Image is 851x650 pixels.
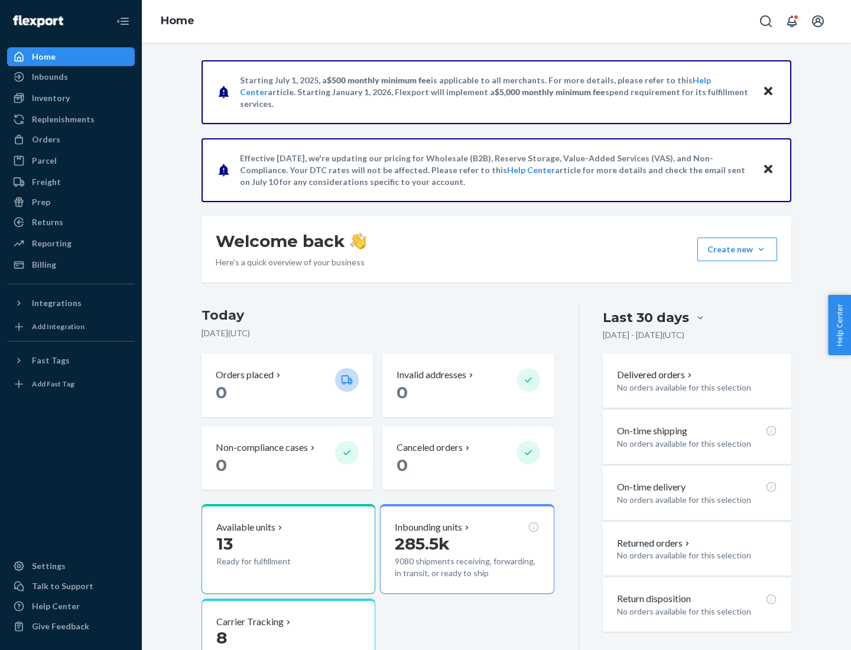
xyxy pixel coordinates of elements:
[13,15,63,27] img: Flexport logo
[216,441,308,454] p: Non-compliance cases
[7,597,135,616] a: Help Center
[7,317,135,336] a: Add Integration
[216,256,366,268] p: Here’s a quick overview of your business
[327,75,431,85] span: $500 monthly minimum fee
[761,83,776,100] button: Close
[32,580,93,592] div: Talk to Support
[151,4,204,38] ol: breadcrumbs
[761,161,776,178] button: Close
[617,606,777,617] p: No orders available for this selection
[754,9,778,33] button: Open Search Box
[202,327,554,339] p: [DATE] ( UTC )
[216,368,274,382] p: Orders placed
[382,354,554,417] button: Invalid addresses 0
[617,537,692,550] button: Returned orders
[7,234,135,253] a: Reporting
[382,427,554,490] button: Canceled orders 0
[240,74,751,110] p: Starting July 1, 2025, a is applicable to all merchants. For more details, please refer to this a...
[216,628,227,648] span: 8
[7,67,135,86] a: Inbounds
[216,555,326,567] p: Ready for fulfillment
[617,368,694,382] button: Delivered orders
[32,259,56,271] div: Billing
[216,382,227,402] span: 0
[161,14,194,27] a: Home
[111,9,135,33] button: Close Navigation
[32,92,70,104] div: Inventory
[32,600,80,612] div: Help Center
[828,295,851,355] button: Help Center
[7,617,135,636] button: Give Feedback
[697,238,777,261] button: Create new
[395,555,539,579] p: 9080 shipments receiving, forwarding, in transit, or ready to ship
[202,306,554,325] h3: Today
[216,230,366,252] h1: Welcome back
[32,620,89,632] div: Give Feedback
[617,494,777,506] p: No orders available for this selection
[395,534,450,554] span: 285.5k
[7,577,135,596] a: Talk to Support
[32,134,60,145] div: Orders
[32,113,95,125] div: Replenishments
[32,297,82,309] div: Integrations
[380,504,554,594] button: Inbounding units285.5k9080 shipments receiving, forwarding, in transit, or ready to ship
[32,155,57,167] div: Parcel
[32,216,63,228] div: Returns
[397,441,463,454] p: Canceled orders
[32,176,61,188] div: Freight
[780,9,804,33] button: Open notifications
[32,196,50,208] div: Prep
[806,9,830,33] button: Open account menu
[603,308,689,327] div: Last 30 days
[350,233,366,249] img: hand-wave emoji
[32,238,72,249] div: Reporting
[617,424,687,438] p: On-time shipping
[7,193,135,212] a: Prep
[7,375,135,394] a: Add Fast Tag
[617,550,777,561] p: No orders available for this selection
[216,534,233,554] span: 13
[7,294,135,313] button: Integrations
[617,382,777,394] p: No orders available for this selection
[7,351,135,370] button: Fast Tags
[7,173,135,191] a: Freight
[617,480,686,494] p: On-time delivery
[32,560,66,572] div: Settings
[240,152,751,188] p: Effective [DATE], we're updating our pricing for Wholesale (B2B), Reserve Storage, Value-Added Se...
[7,151,135,170] a: Parcel
[216,615,284,629] p: Carrier Tracking
[32,379,74,389] div: Add Fast Tag
[397,382,408,402] span: 0
[397,368,466,382] p: Invalid addresses
[7,213,135,232] a: Returns
[202,354,373,417] button: Orders placed 0
[617,438,777,450] p: No orders available for this selection
[202,427,373,490] button: Non-compliance cases 0
[32,51,56,63] div: Home
[216,521,275,534] p: Available units
[395,521,462,534] p: Inbounding units
[7,47,135,66] a: Home
[507,165,555,175] a: Help Center
[7,110,135,129] a: Replenishments
[7,130,135,149] a: Orders
[7,89,135,108] a: Inventory
[495,87,605,97] span: $5,000 monthly minimum fee
[617,592,691,606] p: Return disposition
[216,455,227,475] span: 0
[32,321,85,331] div: Add Integration
[32,71,68,83] div: Inbounds
[202,504,375,594] button: Available units13Ready for fulfillment
[7,557,135,576] a: Settings
[603,329,684,341] p: [DATE] - [DATE] ( UTC )
[397,455,408,475] span: 0
[32,355,70,366] div: Fast Tags
[7,255,135,274] a: Billing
